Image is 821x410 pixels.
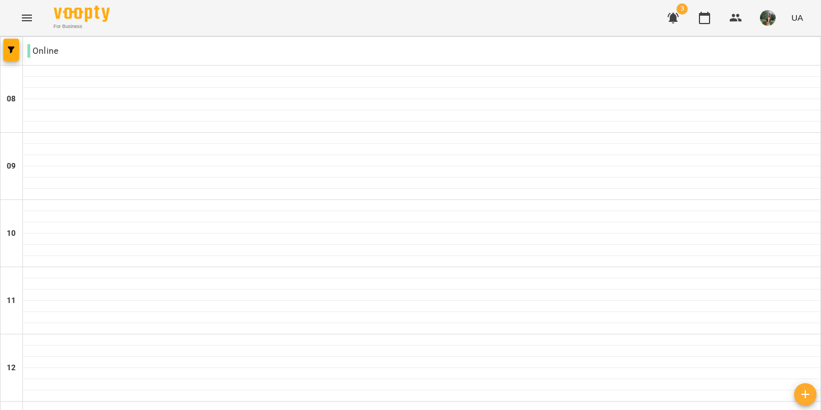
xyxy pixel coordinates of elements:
span: For Business [54,23,110,30]
h6: 08 [7,93,16,105]
span: UA [791,12,803,24]
img: c0e52ca214e23f1dcb7d1c5ba6b1c1a3.jpeg [760,10,776,26]
span: 3 [677,3,688,15]
img: Voopty Logo [54,6,110,22]
button: Menu [13,4,40,31]
p: Online [27,44,58,58]
h6: 11 [7,295,16,307]
h6: 09 [7,160,16,173]
button: Створити урок [794,383,817,406]
button: UA [787,7,808,28]
h6: 10 [7,227,16,240]
h6: 12 [7,362,16,374]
